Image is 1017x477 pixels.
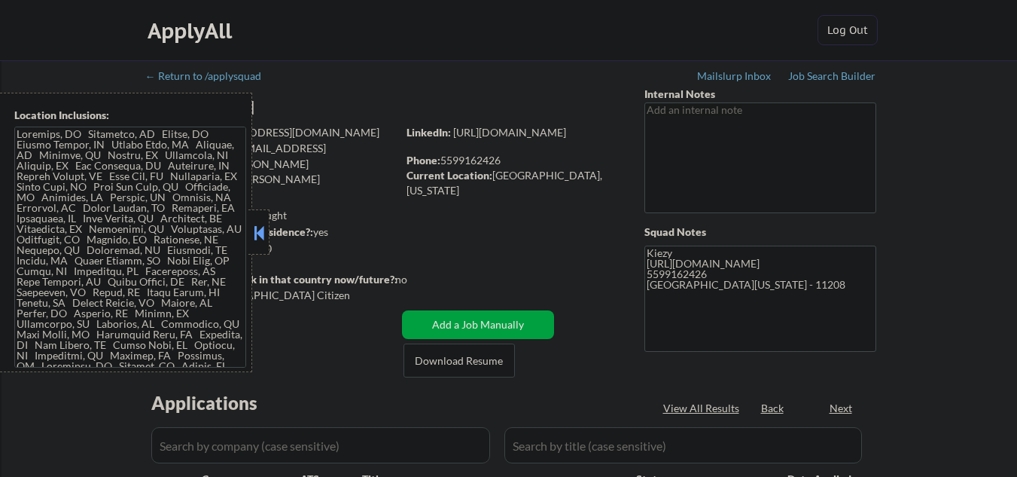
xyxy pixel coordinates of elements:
div: Back [761,401,785,416]
div: 5599162426 [406,153,620,168]
div: [GEOGRAPHIC_DATA], [US_STATE] [406,168,620,197]
div: Next [830,401,854,416]
div: [EMAIL_ADDRESS][DOMAIN_NAME] [148,141,397,170]
input: Search by title (case sensitive) [504,427,862,463]
a: Job Search Builder [788,70,876,85]
div: Applications [151,394,300,412]
button: Log Out [818,15,878,45]
button: Download Resume [403,344,515,378]
div: Location Inclusions: [14,108,246,123]
div: [EMAIL_ADDRESS][DOMAIN_NAME] [148,125,397,140]
div: Mailslurp Inbox [697,71,772,81]
div: [PERSON_NAME][EMAIL_ADDRESS][PERSON_NAME][DOMAIN_NAME] [147,157,397,201]
div: ← Return to /applysquad [145,71,276,81]
input: Search by company (case sensitive) [151,427,490,463]
a: [URL][DOMAIN_NAME] [453,126,566,139]
strong: Phone: [406,154,440,167]
strong: Current Location: [406,169,492,182]
div: Yes, I am a [DEMOGRAPHIC_DATA] Citizen [147,288,401,303]
div: 121 sent / 200 bought [146,208,397,223]
div: $155,000 [146,241,397,256]
div: Internal Notes [644,87,876,102]
button: Add a Job Manually [402,310,554,339]
div: Squad Notes [644,225,876,240]
a: ← Return to /applysquad [145,70,276,85]
a: Mailslurp Inbox [697,70,772,85]
strong: LinkedIn: [406,126,451,139]
div: View All Results [663,401,744,416]
div: no [395,272,438,287]
strong: Will need Visa to work in that country now/future?: [147,273,397,286]
div: ApplyAll [148,18,236,44]
div: [PERSON_NAME] [147,98,456,117]
div: Job Search Builder [788,71,876,81]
